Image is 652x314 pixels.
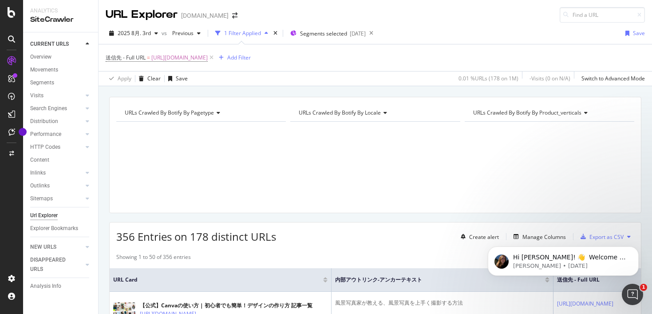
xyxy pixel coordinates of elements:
a: Inlinks [30,168,83,178]
a: DISAPPEARED URLS [30,255,83,274]
div: Segments [30,78,54,87]
a: Segments [30,78,92,87]
div: 風景写真家が教える、風景写真を上手く撮影する方法 [335,299,549,307]
button: Add Filter [215,52,251,63]
h4: URLs Crawled By Botify By locale [297,106,452,120]
span: vs [162,29,169,37]
div: times [272,29,279,38]
div: Url Explorer [30,211,58,220]
a: Explorer Bookmarks [30,224,92,233]
a: Content [30,155,92,165]
div: arrow-right-arrow-left [232,12,237,19]
span: 2025 8月. 3rd [118,29,151,37]
button: Apply [106,72,131,86]
div: Movements [30,65,58,75]
div: Clear [147,75,161,82]
span: URLs Crawled By Botify By pagetype [125,109,214,116]
div: Save [176,75,188,82]
div: Tooltip anchor [19,128,27,136]
div: Search Engines [30,104,67,113]
button: Create alert [457,230,499,244]
a: Url Explorer [30,211,92,220]
div: CURRENT URLS [30,40,69,49]
button: Save [165,72,188,86]
div: Apply [118,75,131,82]
span: URLs Crawled By Botify By locale [299,109,381,116]
span: URL Card [113,276,321,284]
span: Previous [169,29,194,37]
span: [URL][DOMAIN_NAME] [151,52,208,64]
a: Outlinks [30,181,83,191]
button: Clear [135,72,161,86]
div: Create alert [469,233,499,241]
iframe: Intercom live chat [622,284,643,305]
button: Save [622,26,645,40]
a: [URL][DOMAIN_NAME] [557,299,613,308]
span: Segments selected [300,30,347,37]
div: 1 Filter Applied [224,29,261,37]
div: Performance [30,130,61,139]
button: Segments selected[DATE] [287,26,366,40]
div: Explorer Bookmarks [30,224,78,233]
div: Distribution [30,117,58,126]
a: CURRENT URLS [30,40,83,49]
input: Find a URL [560,7,645,23]
div: Save [633,29,645,37]
div: Overview [30,52,51,62]
div: - Visits ( 0 on N/A ) [530,75,570,82]
a: Sitemaps [30,194,83,203]
div: Analytics [30,7,91,15]
span: 内部アウトリンク-アンカーテキスト [335,276,532,284]
div: 【公式】Canvaの使い方 | 初心者でも簡単！デザインの作り方 記事一覧 [140,302,312,310]
button: Previous [169,26,204,40]
div: Switch to Advanced Mode [581,75,645,82]
span: 1 [640,284,647,291]
span: URLs Crawled By Botify By product_verticals [473,109,581,116]
span: = [147,54,150,61]
a: HTTP Codes [30,143,83,152]
button: Switch to Advanced Mode [578,72,645,86]
a: Movements [30,65,92,75]
div: Showing 1 to 50 of 356 entries [116,253,191,264]
button: 2025 8月. 3rd [106,26,162,40]
a: NEW URLS [30,242,83,252]
div: 0.01 % URLs ( 178 on 1M ) [458,75,518,82]
iframe: Intercom notifications message [474,228,652,290]
div: URL Explorer [106,7,178,22]
div: Visits [30,91,43,100]
a: Visits [30,91,83,100]
div: Analysis Info [30,282,61,291]
div: Content [30,155,49,165]
a: Performance [30,130,83,139]
a: Search Engines [30,104,83,113]
div: Inlinks [30,168,46,178]
div: SiteCrawler [30,15,91,25]
a: Distribution [30,117,83,126]
div: DISAPPEARED URLS [30,255,75,274]
div: HTTP Codes [30,143,60,152]
h4: URLs Crawled By Botify By product_verticals [471,106,626,120]
a: Analysis Info [30,282,92,291]
div: NEW URLS [30,242,56,252]
span: 送信先 - Full URL [106,54,146,61]
div: Outlinks [30,181,50,191]
h4: URLs Crawled By Botify By pagetype [123,106,278,120]
span: 356 Entries on 178 distinct URLs [116,229,276,244]
a: Overview [30,52,92,62]
div: Add Filter [227,54,251,61]
div: [DATE] [350,30,366,37]
div: Sitemaps [30,194,53,203]
button: 1 Filter Applied [212,26,272,40]
div: [DOMAIN_NAME] [181,11,229,20]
